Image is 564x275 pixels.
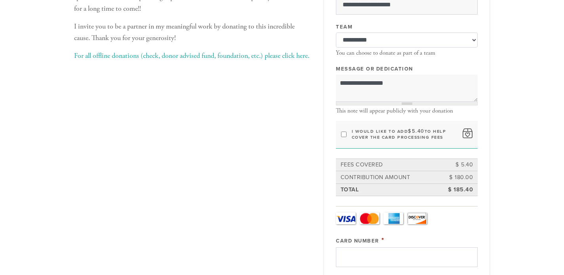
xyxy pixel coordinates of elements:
[336,238,379,244] label: Card Number
[438,184,474,195] td: $ 185.40
[336,50,478,57] div: You can choose to donate as part of a team
[336,107,478,115] div: This note will appear publicly with your donation
[352,128,458,140] label: I would like to add to help cover the card processing fees
[383,212,403,224] a: Amex
[336,23,352,31] label: Team
[407,212,427,224] a: Discover
[339,172,439,183] td: Contribution Amount
[438,159,474,170] td: $ 5.40
[360,212,379,224] a: MasterCard
[339,159,439,170] td: Fees covered
[74,21,312,44] p: I invite you to be a partner in my meaningful work by donating to this incredible cause. Thank yo...
[438,172,474,183] td: $ 180.00
[381,236,385,244] span: This field is required.
[336,212,356,224] a: Visa
[412,128,425,134] span: 5.40
[74,51,309,60] a: For all offline donations (check, donor advised fund, foundation, etc.) please click here.
[336,65,413,73] label: Message or dedication
[408,128,412,134] span: $
[339,184,439,195] td: Total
